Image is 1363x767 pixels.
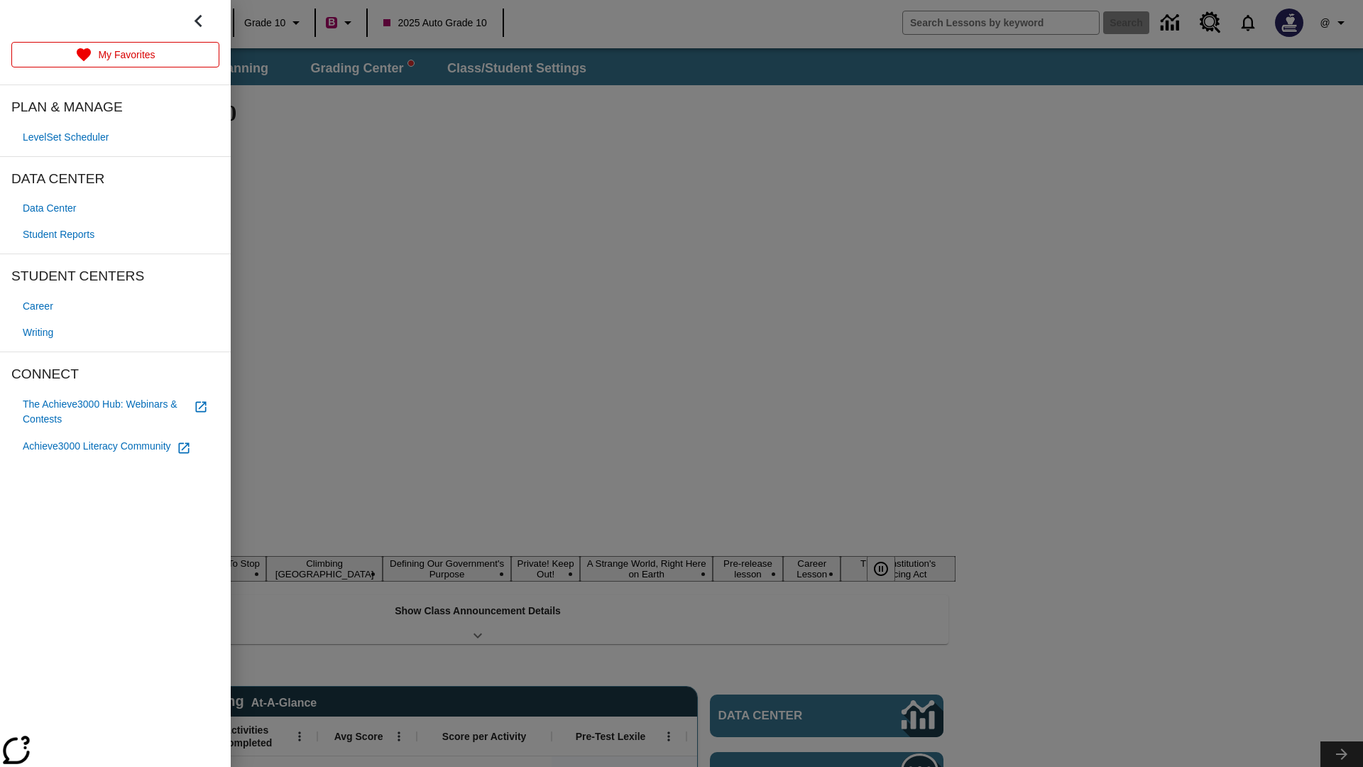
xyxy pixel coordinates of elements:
[11,97,219,119] span: PLAN & MANAGE
[11,391,219,433] a: The Achieve3000 Hub: Webinars & Contests
[23,439,171,454] span: Achieve3000 Literacy Community
[11,124,219,151] a: LevelSet Scheduler
[23,130,109,145] span: LevelSet Scheduler
[11,42,219,67] a: My Favorites
[11,293,219,320] a: Career
[98,48,155,62] p: My Favorites
[23,201,76,216] span: Data Center
[23,299,53,314] span: Career
[23,397,188,427] span: The Achieve3000 Hub: Webinars & Contests
[11,320,219,346] a: Writing
[11,222,219,248] a: Student Reports
[11,433,219,461] a: Achieve3000 Literacy Community
[23,325,53,340] span: Writing
[23,227,94,242] span: Student Reports
[11,195,219,222] a: Data Center
[11,168,219,190] span: DATA CENTER
[11,266,219,288] span: STUDENT CENTERS
[11,364,219,386] span: CONNECT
